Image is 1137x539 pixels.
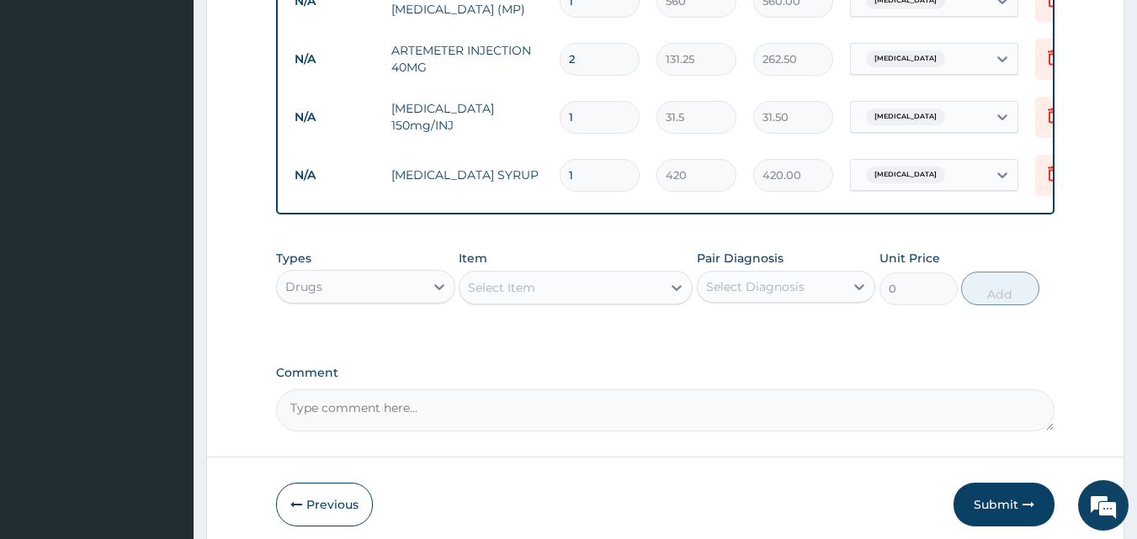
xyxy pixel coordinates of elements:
[459,250,487,267] label: Item
[706,278,805,295] div: Select Diagnosis
[276,483,373,526] button: Previous
[383,34,551,84] td: ARTEMETER INJECTION 40MG
[961,272,1039,305] button: Add
[383,92,551,142] td: [MEDICAL_DATA] 150mg/INJ
[866,50,945,67] span: [MEDICAL_DATA]
[8,360,321,419] textarea: Type your message and hit 'Enter'
[276,251,311,266] label: Types
[276,366,1055,380] label: Comment
[866,108,945,125] span: [MEDICAL_DATA]
[285,278,322,295] div: Drugs
[383,158,551,192] td: [MEDICAL_DATA] SYRUP
[954,483,1055,526] button: Submit
[697,250,784,267] label: Pair Diagnosis
[866,166,945,183] span: [MEDICAL_DATA]
[98,162,232,332] span: We're online!
[879,250,940,267] label: Unit Price
[286,160,383,191] td: N/A
[276,8,316,49] div: Minimize live chat window
[286,44,383,75] td: N/A
[468,279,535,296] div: Select Item
[286,102,383,133] td: N/A
[88,94,283,116] div: Chat with us now
[31,84,68,126] img: d_794563401_company_1708531726252_794563401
